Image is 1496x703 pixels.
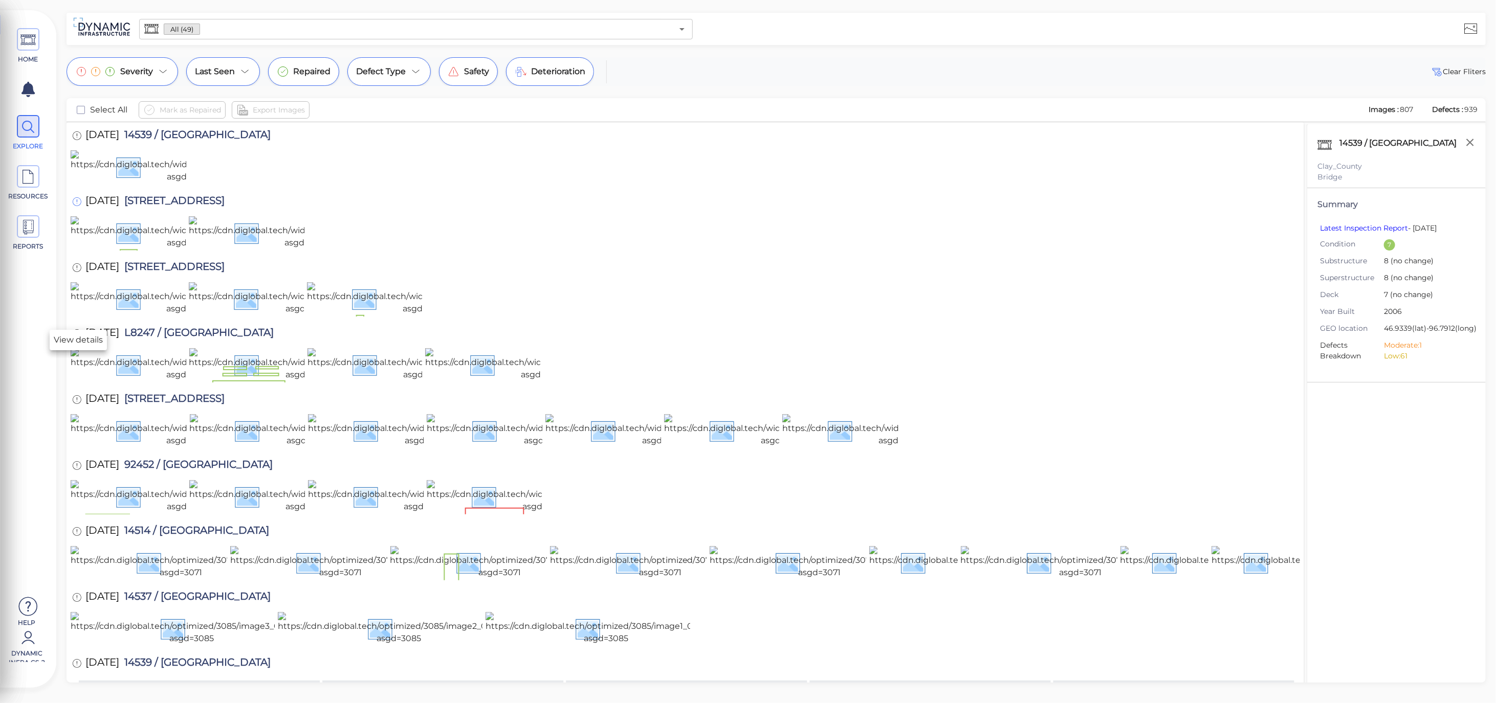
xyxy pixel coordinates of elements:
[71,612,313,645] img: https://cdn.diglobal.tech/optimized/3085/image3_002.png?asgd=3085
[85,459,119,473] span: [DATE]
[71,546,291,579] img: https://cdn.diglobal.tech/optimized/3071/image9.png?asgd=3071
[71,216,307,249] img: https://cdn.diglobal.tech/width210/3077/image2_003.png?asgd=3077
[307,282,543,315] img: https://cdn.diglobal.tech/width210/3082/image1_002.png?asgd=3082
[1389,256,1434,265] span: (no change)
[1368,105,1400,114] span: Images :
[189,480,424,513] img: https://cdn.diglobal.tech/width210/3108/image3_001.png?asgd=3108
[189,282,427,315] img: https://cdn.diglobal.tech/width210/3082/image2_002.png?asgd=3082
[85,393,119,407] span: [DATE]
[7,192,50,201] span: RESOURCES
[308,480,543,513] img: https://cdn.diglobal.tech/width210/3108/image2_001.png?asgd=3108
[1337,134,1470,156] div: 14539 / [GEOGRAPHIC_DATA]
[1320,223,1408,233] a: Latest Inspection Report
[1120,546,1356,579] img: https://cdn.diglobal.tech/width210/3071/image2_002.png?asgd=3071
[253,104,305,116] span: Export Images
[190,414,429,447] img: https://cdn.diglobal.tech/width210/3094/image6_002.png?asgd=3094
[71,480,306,513] img: https://cdn.diglobal.tech/width210/3108/image4_001.png?asgd=3108
[1384,306,1468,318] span: 2006
[869,546,1106,579] img: https://cdn.diglobal.tech/width210/3071/image4_002.png?asgd=3071
[278,612,520,645] img: https://cdn.diglobal.tech/optimized/3085/image2_003.png?asgd=3085
[164,25,200,34] span: All (49)
[1384,351,1468,361] li: Low: 61
[119,195,225,209] span: [STREET_ADDRESS]
[1320,223,1437,233] span: - [DATE]
[1320,289,1384,300] span: Deck
[1384,273,1468,284] span: 8
[1320,239,1384,250] span: Condition
[1320,323,1384,334] span: GEO location
[7,142,50,151] span: EXPLORE
[782,414,1020,447] img: https://cdn.diglobal.tech/width210/3094/image1_003.png?asgd=3094
[85,195,119,209] span: [DATE]
[425,348,655,381] img: https://cdn.diglobal.tech/width210/3111/image1_002.png?asgd=3111
[1453,657,1488,695] iframe: Chat
[189,216,424,249] img: https://cdn.diglobal.tech/width210/3077/image1_003.png?asgd=3077
[120,65,153,78] span: Severity
[1320,273,1384,283] span: Superstructure
[119,393,225,407] span: [STREET_ADDRESS]
[85,327,119,341] span: [DATE]
[5,649,49,662] span: Dynamic Infra CS-2
[119,525,269,539] span: 14514 / [GEOGRAPHIC_DATA]
[1320,306,1384,317] span: Year Built
[1431,105,1464,114] span: Defects :
[119,261,225,275] span: [STREET_ADDRESS]
[307,348,538,381] img: https://cdn.diglobal.tech/width210/3111/image3_001.png?asgd=3111
[85,591,119,605] span: [DATE]
[961,546,1201,579] img: https://cdn.diglobal.tech/optimized/3071/image3_002.png?asgd=3071
[427,480,662,513] img: https://cdn.diglobal.tech/width210/3108/image1_002.png?asgd=3108
[71,150,308,183] img: https://cdn.diglobal.tech/width210/3087/image2_002.png?asgd=3087
[1388,290,1433,299] span: (no change)
[119,129,271,143] span: 14539 / [GEOGRAPHIC_DATA]
[85,657,119,671] span: [DATE]
[1431,65,1486,78] span: Clear Fliters
[1320,256,1384,266] span: Substructure
[356,65,406,78] span: Defect Type
[486,612,727,645] img: https://cdn.diglobal.tech/optimized/3085/image1_004.png?asgd=3085
[195,65,235,78] span: Last Seen
[119,657,271,671] span: 14539 / [GEOGRAPHIC_DATA]
[1212,546,1446,579] img: https://cdn.diglobal.tech/width210/3071/image1_003.png?asgd=3071
[85,261,119,275] span: [DATE]
[664,414,903,447] img: https://cdn.diglobal.tech/width210/3094/image2_003.png?asgd=3094
[160,104,221,116] span: Mark as Repaired
[545,414,784,447] img: https://cdn.diglobal.tech/width210/3094/image3_003.png?asgd=3094
[464,65,489,78] span: Safety
[7,55,50,64] span: HOME
[1384,289,1468,301] span: 7
[1384,256,1468,267] span: 8
[1384,340,1468,351] li: Moderate: 1
[189,348,421,381] img: https://cdn.diglobal.tech/width210/3111/image4_001.png?asgd=3111
[1317,172,1476,183] div: Bridge
[1400,105,1413,114] span: 807
[90,104,127,116] span: Select All
[71,414,308,447] img: https://cdn.diglobal.tech/width210/3094/image7_001.png?asgd=3094
[71,282,307,315] img: https://cdn.diglobal.tech/width210/3082/image3_001.png?asgd=3082
[308,414,547,447] img: https://cdn.diglobal.tech/width210/3094/image5_002.png?asgd=3094
[1389,273,1434,282] span: (no change)
[710,546,930,579] img: https://cdn.diglobal.tech/optimized/3071/image5.png?asgd=3071
[1464,105,1478,114] span: 939
[1317,161,1476,172] div: Clay_County
[119,459,273,473] span: 92452 / [GEOGRAPHIC_DATA]
[531,65,585,78] span: Deterioration
[1320,340,1384,361] span: Defects Breakdown
[293,65,331,78] span: Repaired
[85,129,119,143] span: [DATE]
[5,618,49,626] span: Help
[71,348,301,381] img: https://cdn.diglobal.tech/width210/3111/image5_001.png?asgd=3111
[119,327,274,341] span: L8247 / [GEOGRAPHIC_DATA]
[1384,239,1395,251] div: 7
[427,414,667,447] img: https://cdn.diglobal.tech/width210/3094/image4_002.png?asgd=3094
[390,546,610,579] img: https://cdn.diglobal.tech/optimized/3071/image7.png?asgd=3071
[1384,323,1477,335] span: 46.9339 (lat) -96.7912 (long)
[230,546,451,579] img: https://cdn.diglobal.tech/optimized/3071/image8.png?asgd=3071
[119,591,271,605] span: 14537 / [GEOGRAPHIC_DATA]
[85,525,119,539] span: [DATE]
[1317,198,1476,211] div: Summary
[7,242,50,251] span: REPORTS
[550,546,771,579] img: https://cdn.diglobal.tech/optimized/3071/image6.png?asgd=3071
[675,22,689,36] button: Open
